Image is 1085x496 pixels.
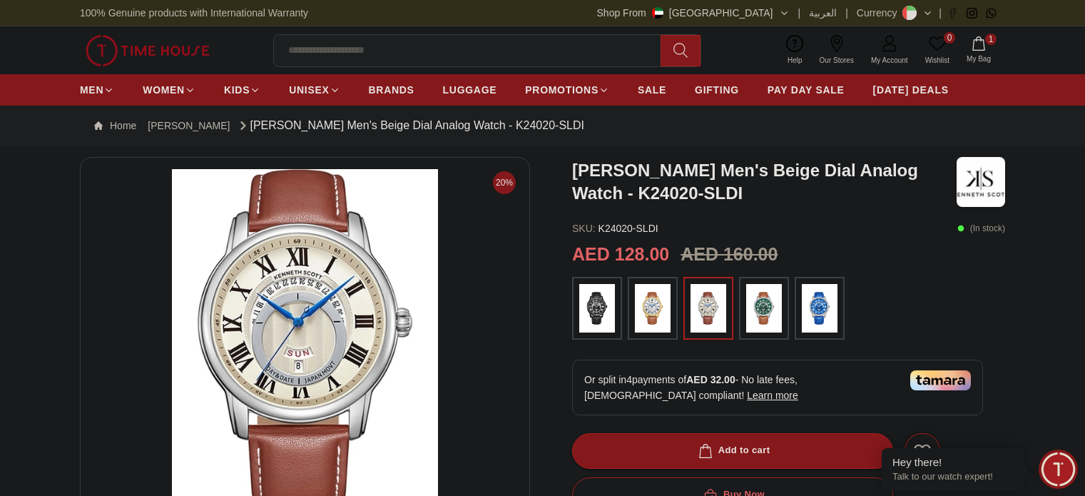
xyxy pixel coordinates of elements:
[910,370,971,390] img: Tamara
[579,284,615,333] img: ...
[782,55,808,66] span: Help
[809,6,837,20] button: العربية
[681,241,778,268] h3: AED 160.00
[967,8,977,19] a: Instagram
[873,83,949,97] span: [DATE] DEALS
[525,83,598,97] span: PROMOTIONS
[289,83,329,97] span: UNISEX
[947,8,958,19] a: Facebook
[939,6,942,20] span: |
[143,83,185,97] span: WOMEN
[443,77,497,103] a: LUGGAGE
[638,77,666,103] a: SALE
[779,32,811,69] a: Help
[289,77,340,103] a: UNISEX
[957,157,1005,207] img: Kenneth Scott Men's Beige Dial Analog Watch - K24020-SLDI
[865,55,914,66] span: My Account
[768,83,845,97] span: PAY DAY SALE
[696,442,770,459] div: Add to cart
[638,83,666,97] span: SALE
[143,77,195,103] a: WOMEN
[1039,450,1078,489] div: Chat Widget
[80,6,308,20] span: 100% Genuine products with International Warranty
[695,77,739,103] a: GIFTING
[224,77,260,103] a: KIDS
[768,77,845,103] a: PAY DAY SALE
[94,118,136,133] a: Home
[986,8,997,19] a: Whatsapp
[814,55,860,66] span: Our Stores
[493,171,516,194] span: 20%
[86,35,210,66] img: ...
[746,284,782,333] img: ...
[892,471,1014,483] p: Talk to our watch expert!
[961,54,997,64] span: My Bag
[369,83,414,97] span: BRANDS
[80,77,114,103] a: MEN
[224,83,250,97] span: KIDS
[958,34,999,67] button: 1My Bag
[635,284,671,333] img: ...
[802,284,837,333] img: ...
[572,221,658,236] p: K24020-SLDI
[892,455,1014,470] div: Hey there!
[597,6,790,20] button: Shop From[GEOGRAPHIC_DATA]
[369,77,414,103] a: BRANDS
[873,77,949,103] a: [DATE] DEALS
[80,106,1005,146] nav: Breadcrumb
[695,83,739,97] span: GIFTING
[652,7,663,19] img: United Arab Emirates
[985,34,997,45] span: 1
[857,6,903,20] div: Currency
[957,221,1005,236] p: ( In stock )
[811,32,862,69] a: Our Stores
[845,6,848,20] span: |
[944,32,955,44] span: 0
[798,6,801,20] span: |
[525,77,609,103] a: PROMOTIONS
[572,241,669,268] h2: AED 128.00
[686,374,735,385] span: AED 32.00
[443,83,497,97] span: LUGGAGE
[80,83,103,97] span: MEN
[236,117,584,134] div: [PERSON_NAME] Men's Beige Dial Analog Watch - K24020-SLDI
[917,32,958,69] a: 0Wishlist
[747,390,798,401] span: Learn more
[572,433,893,469] button: Add to cart
[920,55,955,66] span: Wishlist
[572,223,596,234] span: SKU :
[572,159,957,205] h3: [PERSON_NAME] Men's Beige Dial Analog Watch - K24020-SLDI
[691,284,726,333] img: ...
[572,360,983,415] div: Or split in 4 payments of - No late fees, [DEMOGRAPHIC_DATA] compliant!
[148,118,230,133] a: [PERSON_NAME]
